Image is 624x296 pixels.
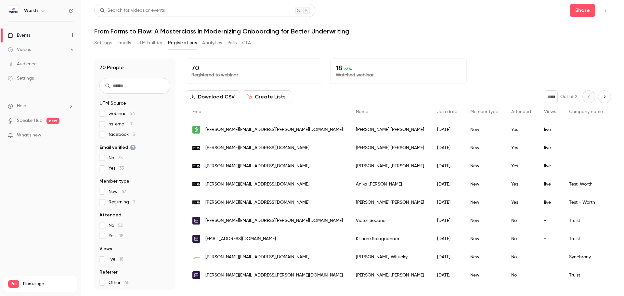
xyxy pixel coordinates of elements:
span: 35 [119,166,124,171]
div: live [538,121,563,139]
div: Victor Seoane [349,212,431,230]
div: New [464,175,505,193]
span: 3 [133,132,135,137]
p: Registered to webinar [191,72,317,78]
div: [PERSON_NAME] [PERSON_NAME] [349,157,431,175]
img: joinworth.com [192,200,200,205]
div: No [505,266,538,284]
div: live [538,157,563,175]
span: New [109,188,126,195]
div: [DATE] [431,212,464,230]
div: No [505,248,538,266]
button: Next page [598,90,611,103]
button: Registrations [168,38,197,48]
button: Create Lists [243,90,291,103]
div: New [464,230,505,248]
p: Out of 2 [560,94,577,100]
span: 26 % [344,67,352,71]
div: Audience [8,61,37,67]
button: Analytics [202,38,222,48]
span: [PERSON_NAME][EMAIL_ADDRESS][PERSON_NAME][DOMAIN_NAME] [205,217,343,224]
div: [PERSON_NAME] [PERSON_NAME] [349,266,431,284]
span: Email verified [99,144,136,151]
button: UTM builder [136,38,163,48]
button: Download CSV [186,90,240,103]
button: Polls [227,38,237,48]
span: Plan usage [23,281,73,287]
div: New [464,157,505,175]
div: Search for videos or events [100,7,165,14]
span: No [109,222,123,229]
span: 18 [119,234,123,238]
iframe: Noticeable Trigger [66,133,73,138]
span: Returning [109,199,135,205]
span: [PERSON_NAME][EMAIL_ADDRESS][DOMAIN_NAME] [205,163,309,170]
span: 67 [122,189,126,194]
div: - [538,212,563,230]
div: Events [8,32,30,39]
span: Member type [470,109,498,114]
div: [DATE] [431,193,464,212]
div: Yes [505,157,538,175]
div: No [505,230,538,248]
span: 68 [124,280,130,285]
div: [DATE] [431,175,464,193]
h1: From Forms to Flow: A Masterclass in Modernizing Onboarding for Better Underwriting [94,27,611,35]
span: 18 [119,257,123,262]
img: syf.com [192,253,200,261]
a: SpeakerHub [17,117,43,124]
span: No [109,155,123,161]
span: [EMAIL_ADDRESS][DOMAIN_NAME] [205,236,276,242]
div: [DATE] [431,157,464,175]
span: hs_email [109,121,133,127]
div: New [464,121,505,139]
button: Share [570,4,595,17]
div: Yes [505,175,538,193]
span: [PERSON_NAME][EMAIL_ADDRESS][DOMAIN_NAME] [205,199,309,206]
span: [PERSON_NAME][EMAIL_ADDRESS][DOMAIN_NAME] [205,181,309,188]
img: truist.com [192,235,200,243]
div: New [464,212,505,230]
div: Videos [8,46,31,53]
span: Attended [99,212,121,218]
span: Email [192,109,203,114]
div: New [464,193,505,212]
img: truist.com [192,271,200,279]
img: Worth [8,6,19,16]
span: [PERSON_NAME][EMAIL_ADDRESS][PERSON_NAME][DOMAIN_NAME] [205,272,343,279]
span: [PERSON_NAME][EMAIL_ADDRESS][DOMAIN_NAME] [205,254,309,261]
section: facet-groups [99,100,170,286]
h6: Worth [24,7,38,14]
div: live [538,193,563,212]
span: 52 [118,223,123,228]
div: [PERSON_NAME] [PERSON_NAME] [349,139,431,157]
div: New [464,266,505,284]
span: 3 [133,200,135,204]
span: 54 [130,111,135,116]
span: Referrer [99,269,118,276]
span: new [46,118,59,124]
span: Help [17,103,26,109]
p: 70 [191,64,317,72]
span: [PERSON_NAME][EMAIL_ADDRESS][PERSON_NAME][DOMAIN_NAME] [205,126,343,133]
button: Emails [117,38,131,48]
img: truist.com [192,217,200,225]
span: Views [99,246,112,252]
img: joinworth.com [192,164,200,168]
span: [PERSON_NAME][EMAIL_ADDRESS][DOMAIN_NAME] [205,145,309,151]
div: New [464,248,505,266]
span: Views [544,109,556,114]
button: CTA [242,38,251,48]
div: Kishore Kalagnanam [349,230,431,248]
span: What's new [17,132,41,139]
div: live [538,139,563,157]
div: - [538,248,563,266]
p: 18 [336,64,461,72]
span: UTM Source [99,100,126,107]
div: Yes [505,139,538,157]
div: - [538,266,563,284]
div: Yes [505,193,538,212]
h1: 70 People [99,64,124,71]
span: Yes [109,165,124,172]
span: 7 [130,122,133,126]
